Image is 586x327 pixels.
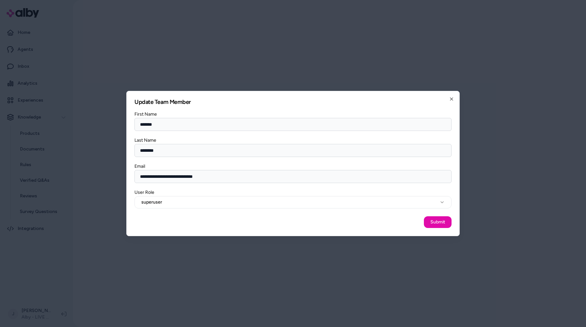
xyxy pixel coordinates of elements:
label: First Name [134,111,157,117]
h2: Update Team Member [134,99,452,105]
label: Last Name [134,137,156,143]
button: Submit [424,216,452,228]
label: Email [134,163,145,169]
label: User Role [134,190,154,195]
